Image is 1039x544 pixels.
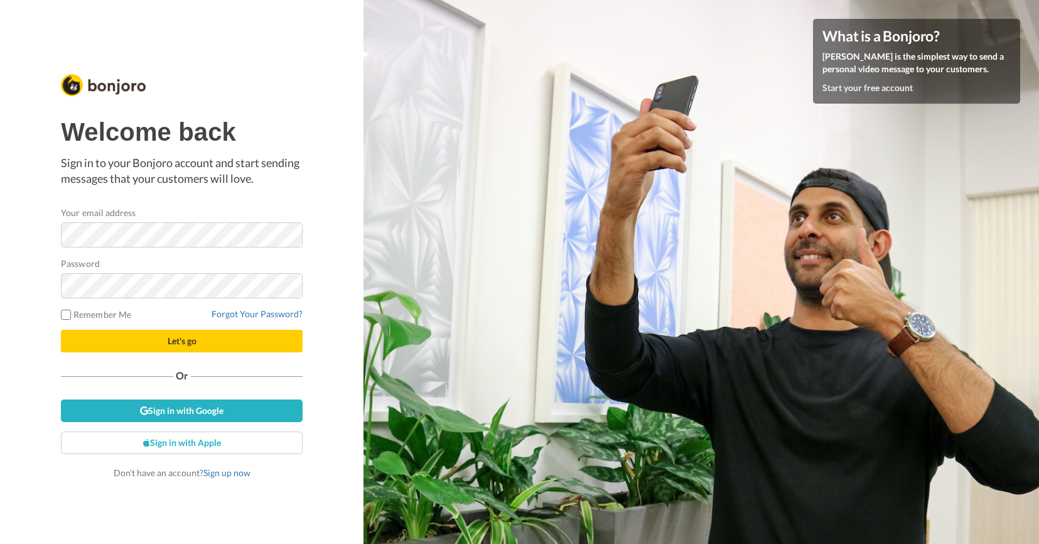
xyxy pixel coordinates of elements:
a: Start your free account [822,82,913,93]
input: Remember Me [61,310,71,320]
span: Let's go [168,335,196,346]
a: Forgot Your Password? [212,308,303,319]
button: Let's go [61,330,303,352]
p: Sign in to your Bonjoro account and start sending messages that your customers will love. [61,155,303,187]
h1: Welcome back [61,118,303,146]
a: Sign in with Google [61,400,303,422]
label: Password [61,257,100,270]
label: Remember Me [61,308,131,321]
h4: What is a Bonjoro? [822,28,1011,44]
p: [PERSON_NAME] is the simplest way to send a personal video message to your customers. [822,50,1011,75]
span: Don’t have an account? [114,467,250,478]
a: Sign up now [203,467,250,478]
span: Or [173,371,191,380]
a: Sign in with Apple [61,432,303,454]
label: Your email address [61,206,136,219]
